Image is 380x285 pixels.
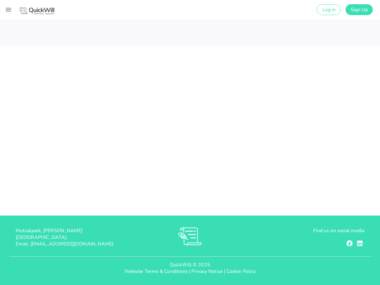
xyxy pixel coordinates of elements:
[16,241,114,247] span: Email: [EMAIL_ADDRESS][DOMAIN_NAME]
[350,6,368,13] span: Sign Up
[189,268,190,275] span: |
[317,4,340,15] a: Log in
[124,268,188,275] a: Website Terms & Conditions
[248,227,364,234] p: Find us on social media
[178,227,202,245] img: RVs0sauIwKhMoGR03FLGkjXSOVwkZRnQsltkF0QxpTsornXsmh1o7vbL94pqF3d8sZvAAAAAElFTkSuQmCC
[191,268,222,275] a: Privacy Notice
[224,268,225,275] span: |
[5,261,375,268] p: QuickWill © 2025
[322,6,335,13] span: Log in
[18,7,55,15] img: Logo
[226,268,256,275] a: Cookie Policy
[16,227,83,241] span: Mutualpark, [PERSON_NAME][GEOGRAPHIC_DATA]
[346,4,373,15] a: Sign Up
